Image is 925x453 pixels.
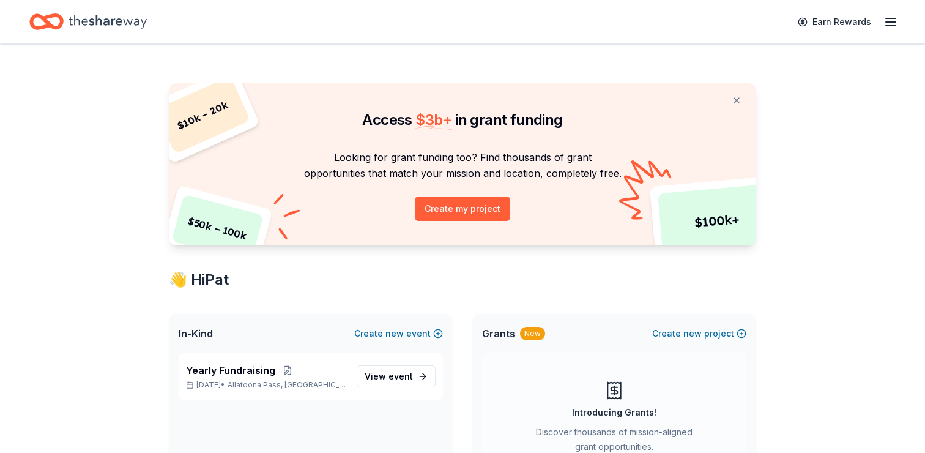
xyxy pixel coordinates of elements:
[186,363,275,378] span: Yearly Fundraising
[169,270,756,290] div: 👋 Hi Pat
[415,197,510,221] button: Create my project
[388,371,413,381] span: event
[184,149,741,182] p: Looking for grant funding too? Find thousands of grant opportunities that match your mission and ...
[29,7,147,36] a: Home
[572,405,656,420] div: Introducing Grants!
[683,326,702,341] span: new
[186,380,347,390] p: [DATE] •
[179,326,213,341] span: In-Kind
[520,327,545,340] div: New
[365,369,413,384] span: View
[415,111,452,129] span: $ 3b +
[354,326,443,341] button: Createnewevent
[362,111,562,129] span: Access in grant funding
[652,326,746,341] button: Createnewproject
[385,326,404,341] span: new
[228,380,347,390] span: Allatoona Pass, [GEOGRAPHIC_DATA]
[790,11,879,33] a: Earn Rewards
[357,365,436,387] a: View event
[155,76,251,154] div: $ 10k – 20k
[482,326,515,341] span: Grants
